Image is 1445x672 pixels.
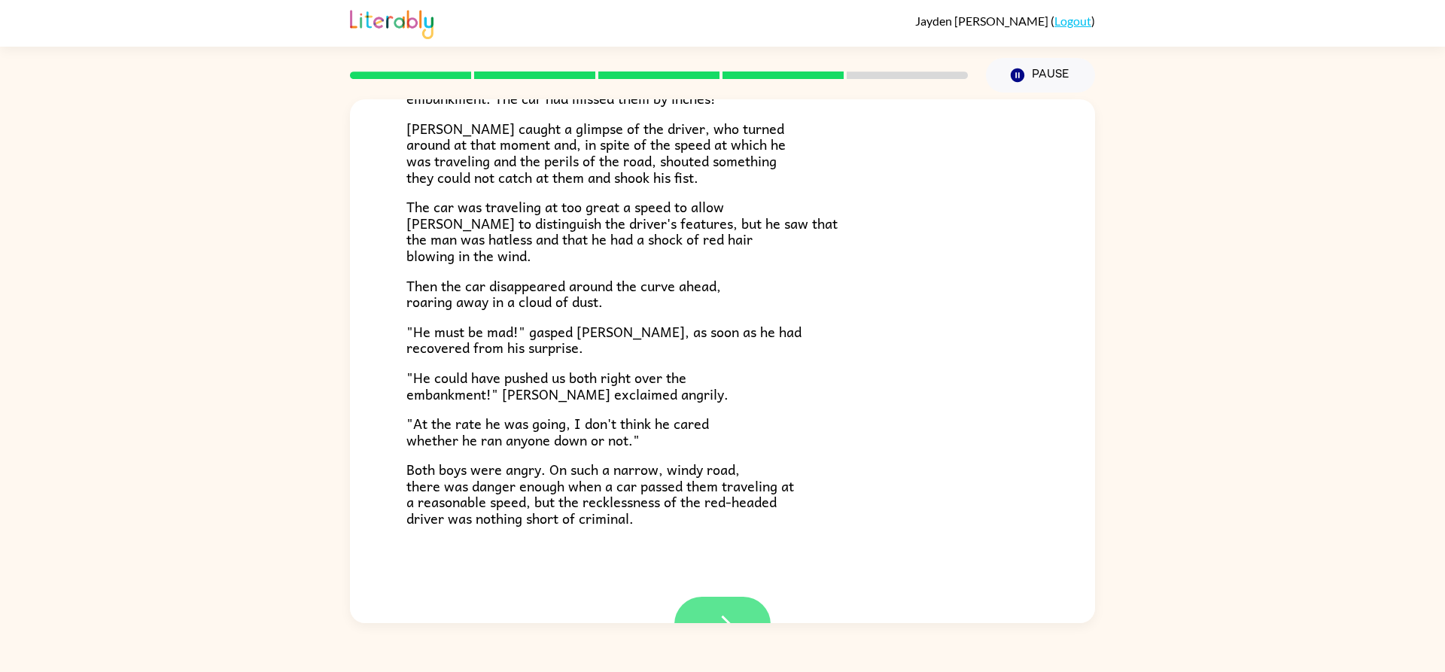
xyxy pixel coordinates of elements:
[986,58,1095,93] button: Pause
[350,6,433,39] img: Literably
[406,458,794,529] span: Both boys were angry. On such a narrow, windy road, there was danger enough when a car passed the...
[1054,14,1091,28] a: Logout
[406,412,709,451] span: "At the rate he was going, I don't think he cared whether he ran anyone down or not."
[406,321,802,359] span: "He must be mad!" gasped [PERSON_NAME], as soon as he had recovered from his surprise.
[406,366,729,405] span: "He could have pushed us both right over the embankment!" [PERSON_NAME] exclaimed angrily.
[406,117,786,188] span: [PERSON_NAME] caught a glimpse of the driver, who turned around at that moment and, in spite of t...
[406,196,838,266] span: The car was traveling at too great a speed to allow [PERSON_NAME] to distinguish the driver's fea...
[915,14,1051,28] span: Jayden [PERSON_NAME]
[406,275,721,313] span: Then the car disappeared around the curve ahead, roaring away in a cloud of dust.
[915,14,1095,28] div: ( )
